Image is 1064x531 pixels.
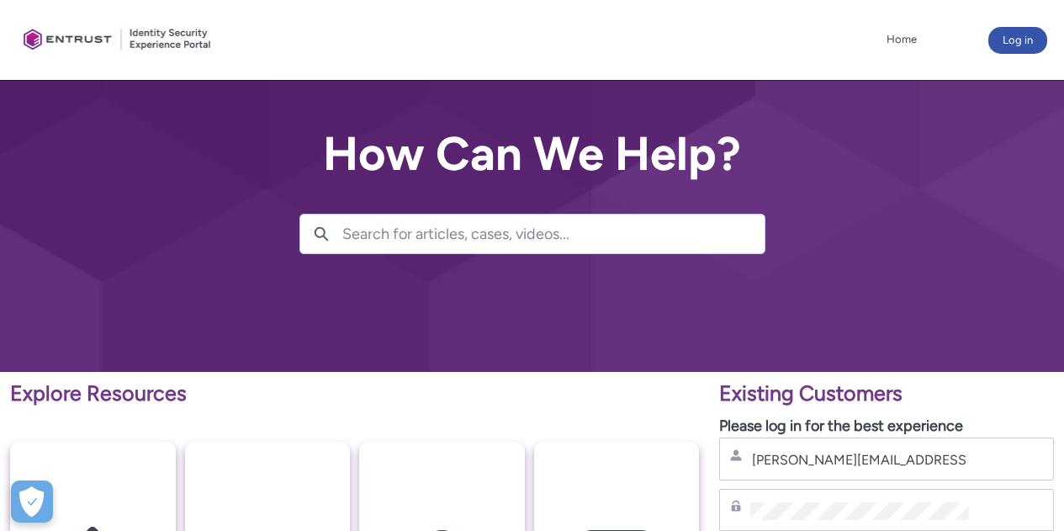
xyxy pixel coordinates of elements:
button: Log in [988,27,1047,54]
p: Please log in for the best experience [719,415,1054,438]
p: Existing Customers [719,378,1054,410]
button: Search [300,215,342,253]
div: Cookie Preferences [11,481,53,523]
a: Home [882,27,921,52]
p: Explore Resources [10,378,699,410]
input: Username [750,451,969,469]
h2: How Can We Help? [299,128,765,180]
button: Open Preferences [11,481,53,523]
input: Search for articles, cases, videos... [342,215,765,253]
